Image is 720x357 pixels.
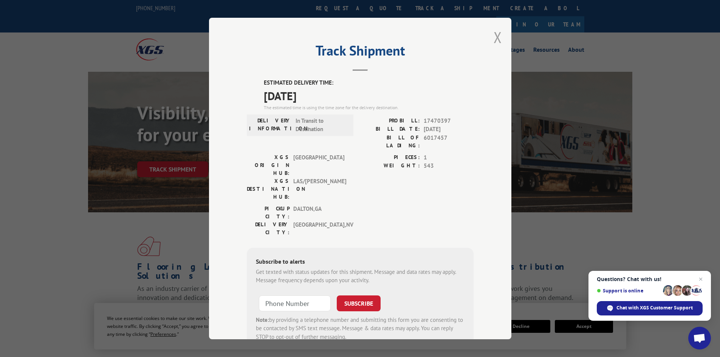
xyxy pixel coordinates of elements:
[264,87,474,104] span: [DATE]
[249,117,292,134] label: DELIVERY INFORMATION:
[360,125,420,134] label: BILL DATE:
[264,79,474,87] label: ESTIMATED DELIVERY TIME:
[256,257,465,268] div: Subscribe to alerts
[424,125,474,134] span: [DATE]
[259,295,331,311] input: Phone Number
[424,153,474,162] span: 1
[293,153,344,177] span: [GEOGRAPHIC_DATA]
[256,316,465,342] div: by providing a telephone number and submitting this form you are consenting to be contacted by SM...
[688,327,711,349] div: Open chat
[424,117,474,125] span: 17470397
[256,268,465,285] div: Get texted with status updates for this shipment. Message and data rates may apply. Message frequ...
[696,275,705,284] span: Close chat
[597,301,703,315] div: Chat with XGS Customer Support
[360,162,420,170] label: WEIGHT:
[424,162,474,170] span: 543
[256,316,269,323] strong: Note:
[247,45,474,60] h2: Track Shipment
[293,205,344,221] span: DALTON , GA
[247,153,290,177] label: XGS ORIGIN HUB:
[296,117,347,134] span: In Transit to Destination
[424,134,474,150] span: 6017457
[360,134,420,150] label: BILL OF LADING:
[247,205,290,221] label: PICKUP CITY:
[337,295,381,311] button: SUBSCRIBE
[293,221,344,236] span: [GEOGRAPHIC_DATA] , NV
[616,304,693,311] span: Chat with XGS Customer Support
[360,117,420,125] label: PROBILL:
[597,288,660,294] span: Support is online
[293,177,344,201] span: LAS/[PERSON_NAME]
[264,104,474,111] div: The estimated time is using the time zone for the delivery destination.
[494,27,502,47] button: Close modal
[247,177,290,201] label: XGS DESTINATION HUB:
[360,153,420,162] label: PIECES:
[597,276,703,282] span: Questions? Chat with us!
[247,221,290,236] label: DELIVERY CITY:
